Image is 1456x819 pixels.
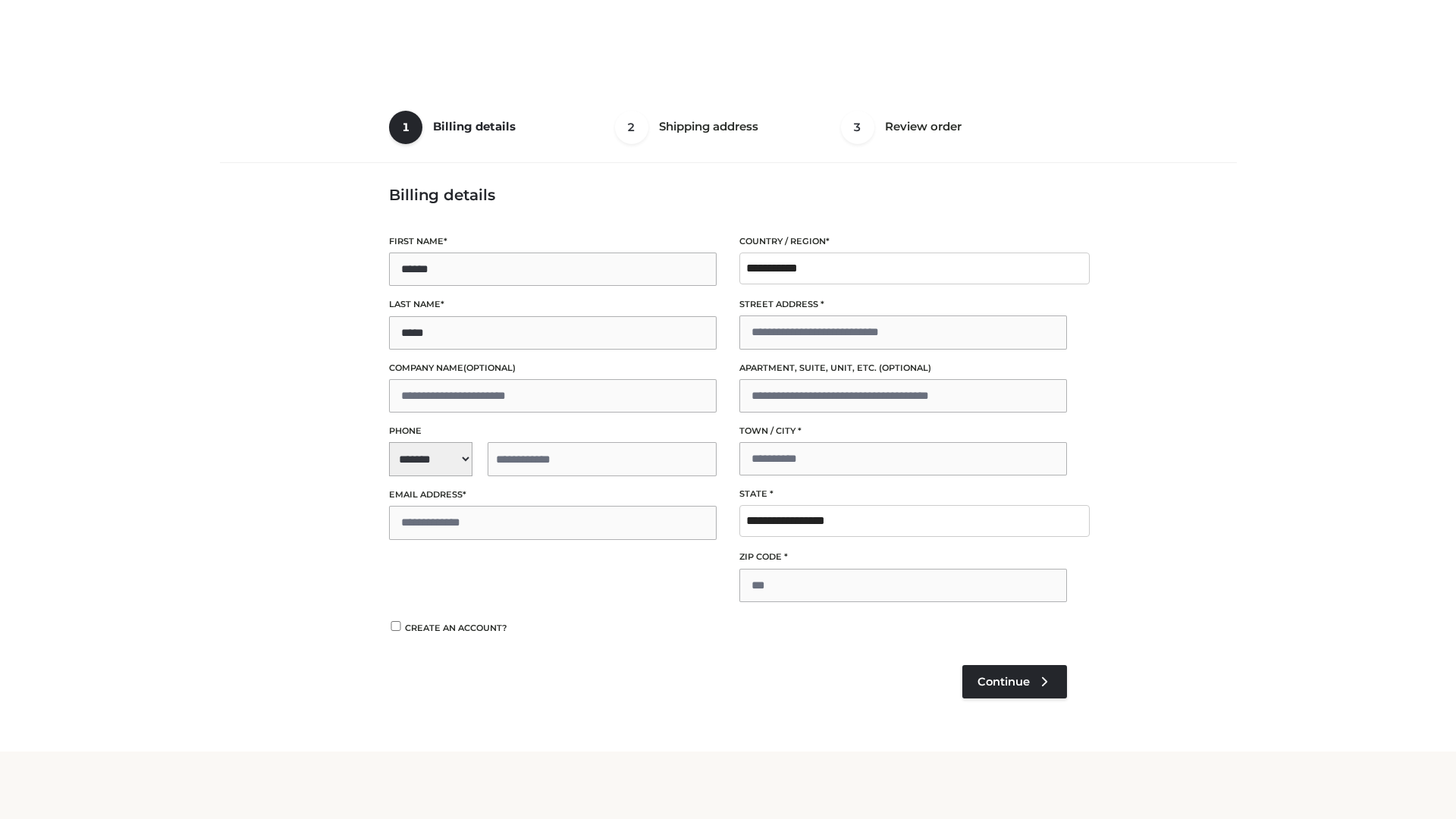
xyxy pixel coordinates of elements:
[739,361,1067,375] label: Apartment, suite, unit, etc.
[405,623,507,633] span: Create an account?
[739,550,1067,564] label: ZIP Code
[389,488,717,502] label: Email address
[879,362,931,373] span: (optional)
[962,665,1067,698] a: Continue
[739,424,1067,438] label: Town / City
[389,234,717,249] label: First name
[389,186,1067,204] h3: Billing details
[389,361,717,375] label: Company name
[389,297,717,312] label: Last name
[739,234,1067,249] label: Country / Region
[739,487,1067,501] label: State
[389,621,403,631] input: Create an account?
[389,424,717,438] label: Phone
[463,362,516,373] span: (optional)
[739,297,1067,312] label: Street address
[977,675,1030,689] span: Continue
